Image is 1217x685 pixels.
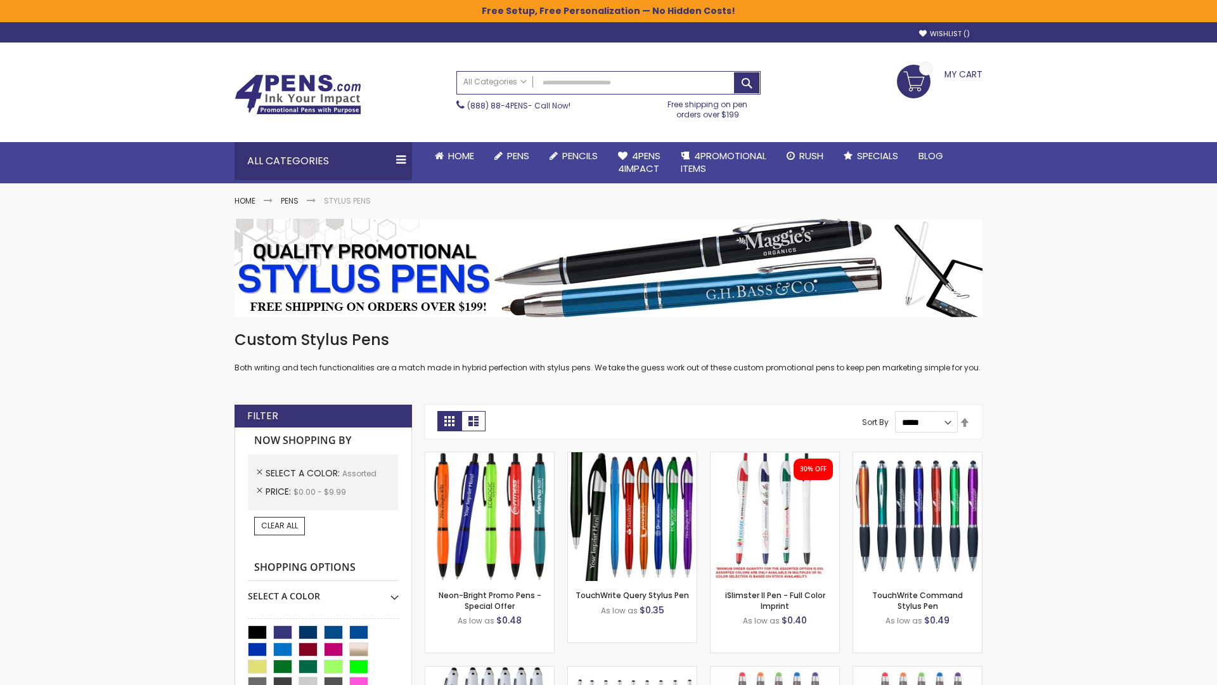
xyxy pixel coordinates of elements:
[725,590,825,611] a: iSlimster II Pen - Full Color Imprint
[342,468,377,479] span: Assorted
[457,72,533,93] a: All Categories
[568,452,697,581] img: TouchWrite Query Stylus Pen-Assorted
[568,666,697,677] a: Stiletto Advertising Stylus Pens-Assorted
[601,605,638,616] span: As low as
[671,142,776,183] a: 4PROMOTIONALITEMS
[743,615,780,626] span: As low as
[484,142,539,170] a: Pens
[776,142,834,170] a: Rush
[266,485,293,498] span: Price
[425,142,484,170] a: Home
[439,590,541,611] a: Neon-Bright Promo Pens - Special Offer
[266,467,342,480] span: Select A Color
[568,452,697,462] a: TouchWrite Query Stylus Pen-Assorted
[885,615,922,626] span: As low as
[618,149,660,175] span: 4Pens 4impact
[467,100,528,111] a: (888) 88-4PENS
[425,452,554,581] img: Neon-Bright Promo Pens-Assorted
[853,452,982,581] img: TouchWrite Command Stylus Pen-Assorted
[425,452,554,462] a: Neon-Bright Promo Pens-Assorted
[507,149,529,162] span: Pens
[576,590,689,601] a: TouchWrite Query Stylus Pen
[448,149,474,162] span: Home
[681,149,766,175] span: 4PROMOTIONAL ITEMS
[235,74,361,115] img: 4Pens Custom Pens and Promotional Products
[834,142,908,170] a: Specials
[467,100,570,111] span: - Call Now!
[919,29,970,39] a: Wishlist
[562,149,598,162] span: Pencils
[235,142,412,180] div: All Categories
[711,452,839,581] img: iSlimster II - Full Color-Assorted
[248,554,399,582] strong: Shopping Options
[640,604,664,616] span: $0.35
[857,149,898,162] span: Specials
[235,330,982,350] h1: Custom Stylus Pens
[425,666,554,677] a: Kimberly Logo Stylus Pens-Assorted
[437,411,461,431] strong: Grid
[248,427,399,454] strong: Now Shopping by
[862,417,889,427] label: Sort By
[655,95,761,120] div: Free shipping on pen orders over $199
[281,195,299,206] a: Pens
[608,142,671,183] a: 4Pens4impact
[235,219,982,317] img: Stylus Pens
[539,142,608,170] a: Pencils
[324,195,371,206] strong: Stylus Pens
[853,666,982,677] a: Islander Softy Gel with Stylus - ColorJet Imprint-Assorted
[711,452,839,462] a: iSlimster II - Full Color-Assorted
[782,614,807,627] span: $0.40
[463,77,527,87] span: All Categories
[924,614,950,627] span: $0.49
[254,517,305,535] a: Clear All
[853,452,982,462] a: TouchWrite Command Stylus Pen-Assorted
[261,520,298,531] span: Clear All
[799,149,823,162] span: Rush
[496,614,522,627] span: $0.48
[247,409,278,423] strong: Filter
[235,330,982,374] div: Both writing and tech functionalities are a match made in hybrid perfection with stylus pens. We ...
[918,149,943,162] span: Blog
[248,581,399,603] div: Select A Color
[908,142,953,170] a: Blog
[872,590,963,611] a: TouchWrite Command Stylus Pen
[800,465,827,474] div: 30% OFF
[235,195,255,206] a: Home
[293,486,346,497] span: $0.00 - $9.99
[711,666,839,677] a: Islander Softy Gel Pen with Stylus-Assorted
[458,615,494,626] span: As low as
